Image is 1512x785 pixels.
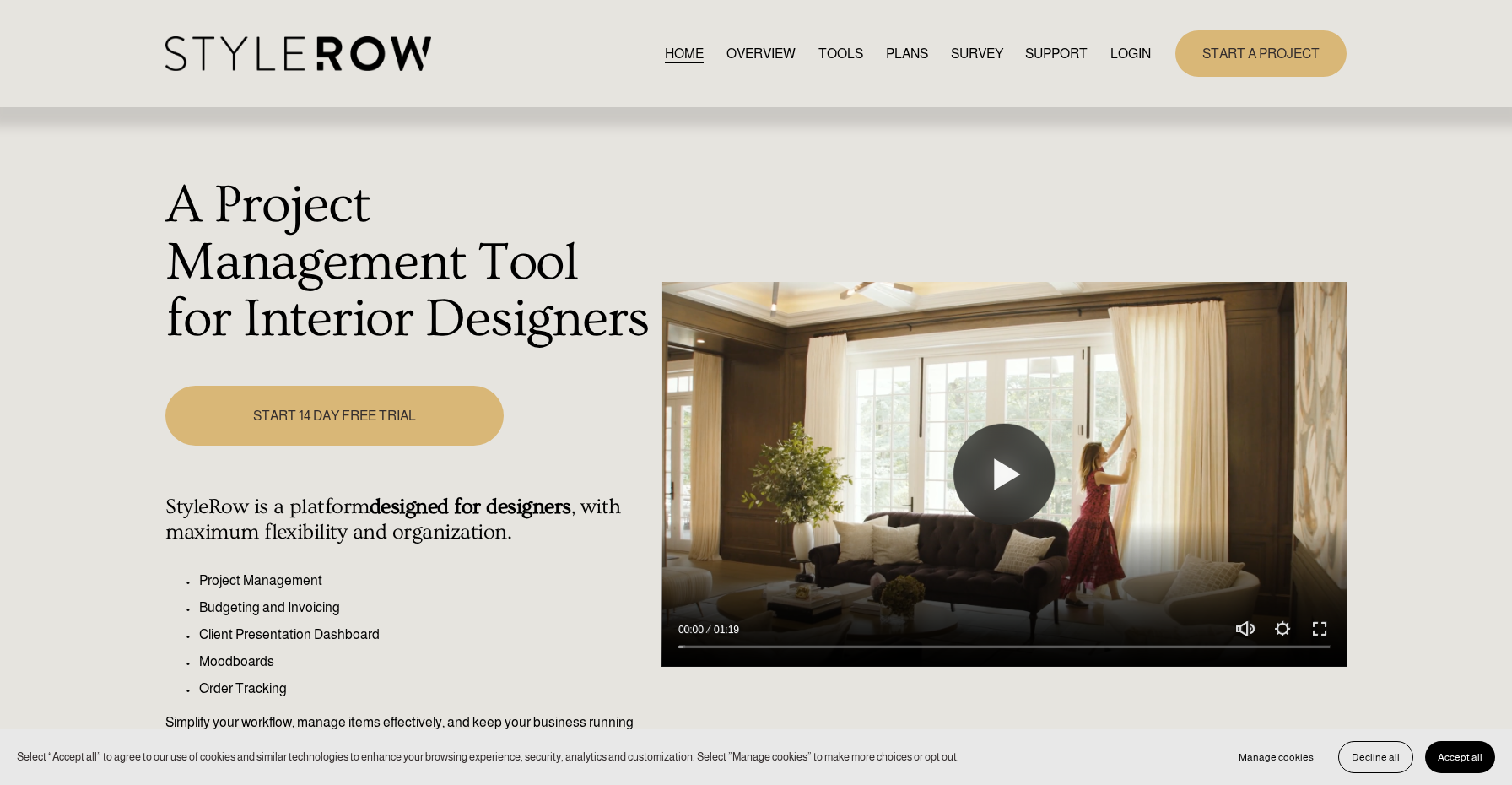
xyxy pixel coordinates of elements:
[708,621,743,638] div: Duration
[678,621,708,638] div: Current time
[726,42,796,65] a: OVERVIEW
[1338,741,1413,773] button: Decline all
[886,42,928,65] a: PLANS
[1025,42,1088,65] a: folder dropdown
[953,424,1055,525] button: Play
[665,42,704,65] a: HOME
[199,679,652,699] p: Order Tracking
[1425,741,1495,773] button: Accept all
[199,625,652,645] p: Client Presentation Dashboard
[17,749,959,765] p: Select “Accept all” to agree to our use of cookies and similar technologies to enhance your brows...
[951,42,1003,65] a: SURVEY
[199,571,652,591] p: Project Management
[678,642,1330,653] input: Seek
[199,598,652,618] p: Budgeting and Invoicing
[1175,30,1347,77] a: START A PROJECT
[1352,751,1400,763] span: Decline all
[370,495,571,519] strong: designed for designers
[165,712,652,753] p: Simplify your workflow, manage items effectively, and keep your business running seamlessly.
[1438,751,1482,763] span: Accept all
[818,42,863,65] a: TOOLS
[165,36,431,71] img: StyleRow
[165,177,652,349] h1: A Project Management Tool for Interior Designers
[199,652,652,672] p: Moodboards
[1110,42,1151,65] a: LOGIN
[1025,44,1088,64] span: SUPPORT
[1239,751,1314,763] span: Manage cookies
[165,495,652,545] h4: StyleRow is a platform , with maximum flexibility and organization.
[1226,741,1326,773] button: Manage cookies
[165,386,503,446] a: START 14 DAY FREE TRIAL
